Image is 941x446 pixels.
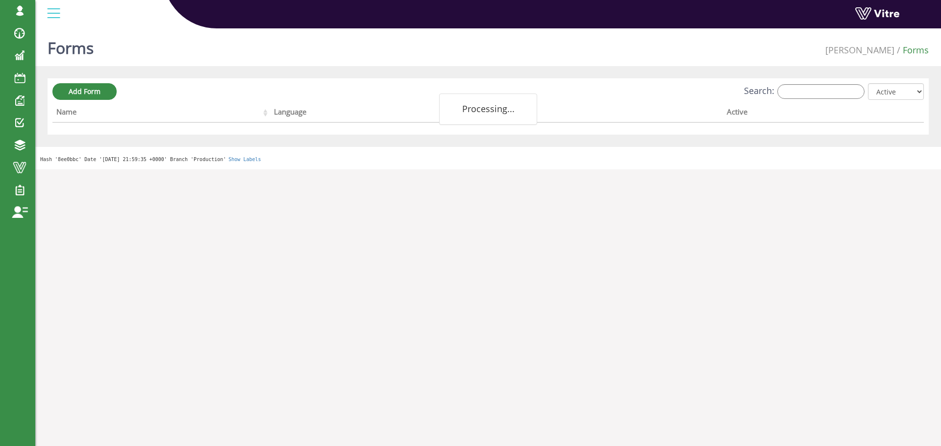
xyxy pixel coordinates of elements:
th: Active [723,104,880,123]
th: Language [270,104,497,123]
input: Search: [777,84,865,99]
span: Hash '8ee0bbc' Date '[DATE] 21:59:35 +0000' Branch 'Production' [40,157,226,162]
label: Search: [744,84,865,99]
th: Company [498,104,723,123]
h1: Forms [48,24,94,66]
a: Show Labels [228,157,261,162]
a: Add Form [52,83,117,100]
a: [PERSON_NAME] [825,44,894,56]
li: Forms [894,44,929,57]
th: Name [52,104,270,123]
span: Add Form [69,87,100,96]
div: Processing... [439,94,537,125]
